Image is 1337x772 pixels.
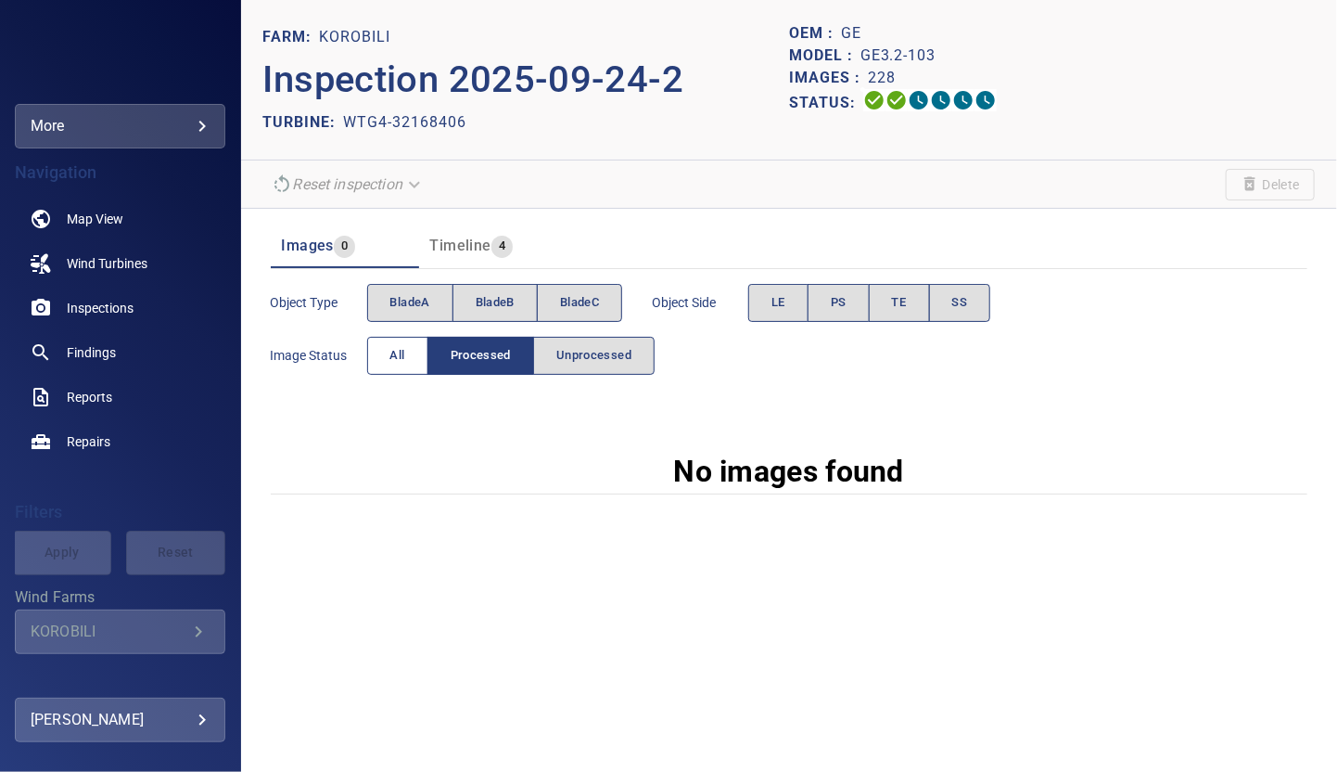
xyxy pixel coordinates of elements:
span: Object type [271,293,367,312]
span: Processed [451,345,511,367]
span: Unprocessed [556,345,631,367]
button: SS [929,284,991,322]
span: Repairs [67,432,110,451]
label: Wind Farms [15,590,225,605]
div: objectType [367,284,623,322]
button: bladeC [537,284,622,322]
p: FARM: [263,26,320,48]
button: LE [748,284,809,322]
p: TURBINE: [263,111,344,134]
button: PS [808,284,870,322]
svg: Data Formatted 100% [885,89,908,111]
p: GE3.2-103 [860,45,936,67]
span: Timeline [430,237,491,254]
p: 228 [868,67,896,89]
div: Reset inspection [263,168,432,200]
div: [PERSON_NAME] [31,705,210,735]
div: imageStatus [367,337,656,375]
p: Model : [789,45,860,67]
div: Wind Farms [15,610,225,654]
span: LE [771,292,785,314]
span: All [390,345,405,367]
h4: Navigation [15,163,225,182]
svg: Selecting 0% [908,89,930,111]
span: SS [952,292,968,314]
svg: Matching 0% [952,89,974,111]
button: bladeB [452,284,538,322]
a: repairs noActive [15,419,225,464]
button: TE [869,284,930,322]
span: bladeB [476,292,515,314]
p: Inspection 2025-09-24-2 [263,52,789,108]
div: objectSide [748,284,990,322]
p: No images found [674,449,905,494]
span: Map View [67,210,123,228]
svg: Classification 0% [974,89,997,111]
a: reports noActive [15,375,225,419]
p: GE [841,22,861,45]
p: OEM : [789,22,841,45]
button: All [367,337,428,375]
p: KOROBILI [320,26,391,48]
span: Reports [67,388,112,406]
span: Inspections [67,299,134,317]
div: more [15,104,225,148]
span: TE [892,292,907,314]
span: 4 [491,236,513,257]
div: Unable to reset the inspection due to your user permissions [263,168,432,200]
svg: ML Processing 0% [930,89,952,111]
span: PS [831,292,847,314]
span: Wind Turbines [67,254,147,273]
em: Reset inspection [293,175,402,193]
div: more [31,111,210,141]
span: Unable to delete the inspection due to your user permissions [1226,169,1315,200]
button: Processed [427,337,534,375]
a: windturbines noActive [15,241,225,286]
span: bladeC [560,292,599,314]
h4: Filters [15,503,225,521]
a: findings noActive [15,330,225,375]
span: Images [282,237,334,254]
span: bladeA [390,292,430,314]
span: 0 [334,236,355,257]
div: KOROBILI [31,623,187,640]
button: Unprocessed [533,337,655,375]
span: Object Side [652,293,748,312]
button: bladeA [367,284,453,322]
p: Status: [789,89,863,116]
span: Findings [67,343,116,362]
p: WTG4-32168406 [344,111,467,134]
a: inspections noActive [15,286,225,330]
span: Image Status [271,346,367,365]
a: map noActive [15,197,225,241]
svg: Uploading 100% [863,89,885,111]
img: more-logo [83,46,157,65]
p: Images : [789,67,868,89]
